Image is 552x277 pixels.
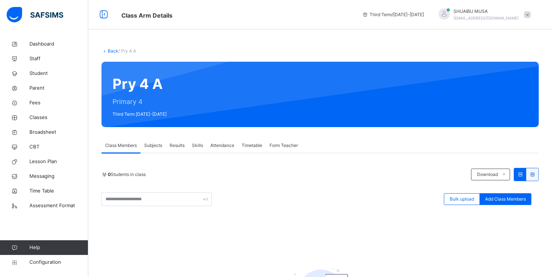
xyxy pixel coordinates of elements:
[362,11,424,18] span: session/term information
[29,173,88,180] span: Messaging
[29,84,88,92] span: Parent
[29,114,88,121] span: Classes
[118,48,136,54] span: / Pry 4 A
[29,158,88,165] span: Lesson Plan
[29,244,88,251] span: Help
[29,55,88,62] span: Staff
[485,196,526,202] span: Add Class Members
[108,48,118,54] a: Back
[453,8,519,15] span: SHUAIBU MUSA
[431,8,534,21] div: SHUAIBUMUSA
[210,142,234,149] span: Attendance
[29,143,88,151] span: CBT
[29,129,88,136] span: Broadsheet
[108,172,111,177] b: 0
[29,259,88,266] span: Configuration
[7,7,63,22] img: safsims
[29,202,88,209] span: Assessment Format
[29,187,88,195] span: Time Table
[477,171,498,178] span: Download
[270,142,298,149] span: Form Teacher
[29,70,88,77] span: Student
[29,99,88,107] span: Fees
[105,142,137,149] span: Class Members
[453,16,519,20] span: [EMAIL_ADDRESS][DOMAIN_NAME]
[242,142,262,149] span: Timetable
[121,12,172,19] span: Class Arm Details
[450,196,474,202] span: Bulk upload
[108,171,146,178] span: Students in class
[144,142,162,149] span: Subjects
[170,142,185,149] span: Results
[29,40,88,48] span: Dashboard
[192,142,203,149] span: Skills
